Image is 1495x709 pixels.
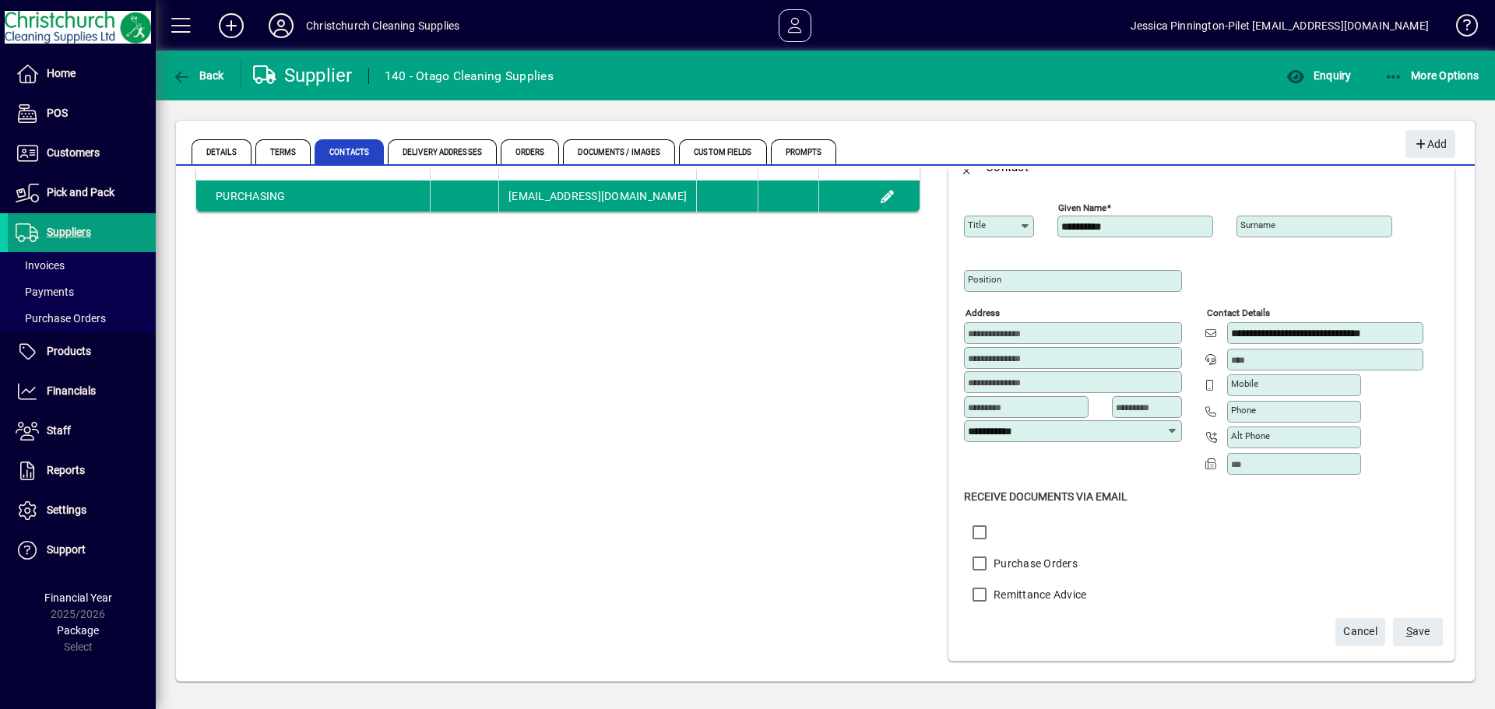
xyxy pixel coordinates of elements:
mat-label: Surname [1240,219,1275,230]
span: Support [47,543,86,556]
span: Delivery Addresses [388,139,497,164]
mat-label: Alt Phone [1231,430,1270,441]
span: Payments [16,286,74,298]
app-page-header-button: Back [156,61,241,90]
span: Custom Fields [679,139,766,164]
span: Reports [47,464,85,476]
span: Home [47,67,76,79]
label: Remittance Advice [990,587,1086,602]
a: Purchase Orders [8,305,156,332]
a: Products [8,332,156,371]
button: Back [168,61,228,90]
a: Support [8,531,156,570]
a: Invoices [8,252,156,279]
span: Staff [47,424,71,437]
span: [EMAIL_ADDRESS][DOMAIN_NAME] [508,190,687,202]
a: POS [8,94,156,133]
mat-label: Title [968,219,986,230]
a: Settings [8,491,156,530]
a: Knowledge Base [1444,3,1476,54]
span: Documents / Images [563,139,675,164]
span: Cancel [1343,619,1377,644]
a: Customers [8,134,156,173]
button: Profile [256,12,306,40]
span: Pick and Pack [47,186,114,198]
span: ave [1406,619,1430,644]
span: Terms [255,139,311,164]
span: Customers [47,146,100,159]
span: Invoices [16,259,65,272]
span: Financials [47,384,96,397]
mat-label: Mobile [1231,378,1258,389]
mat-label: Position [968,274,1001,285]
span: Prompts [771,139,837,164]
span: Package [57,624,99,637]
span: Orders [501,139,560,164]
span: Financial Year [44,591,112,604]
span: Settings [47,504,86,516]
button: Add [1405,130,1455,158]
a: Reports [8,451,156,490]
button: Enquiry [1282,61,1355,90]
span: Details [192,139,252,164]
a: Home [8,54,156,93]
span: More Options [1384,69,1479,82]
button: Cancel [1335,618,1385,646]
span: Products [47,345,91,357]
label: Purchase Orders [990,556,1078,571]
mat-label: Phone [1231,405,1256,416]
span: Purchase Orders [16,312,106,325]
span: Enquiry [1286,69,1351,82]
button: Save [1393,618,1443,646]
span: S [1406,625,1412,637]
span: Back [172,69,224,82]
button: Add [206,12,256,40]
button: More Options [1381,61,1483,90]
span: Contacts [315,139,384,164]
span: PURCHASING [216,190,286,202]
span: POS [47,107,68,119]
mat-label: Given name [1058,202,1106,213]
a: Staff [8,412,156,451]
div: 140 - Otago Cleaning Supplies [385,64,554,89]
a: Pick and Pack [8,174,156,212]
span: Suppliers [47,226,91,238]
a: Payments [8,279,156,305]
span: Receive Documents Via Email [964,490,1127,503]
div: Jessica Pinnington-Pilet [EMAIL_ADDRESS][DOMAIN_NAME] [1131,13,1429,38]
div: Christchurch Cleaning Supplies [306,13,459,38]
div: Supplier [253,63,353,88]
a: Financials [8,372,156,411]
span: Add [1413,132,1447,157]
